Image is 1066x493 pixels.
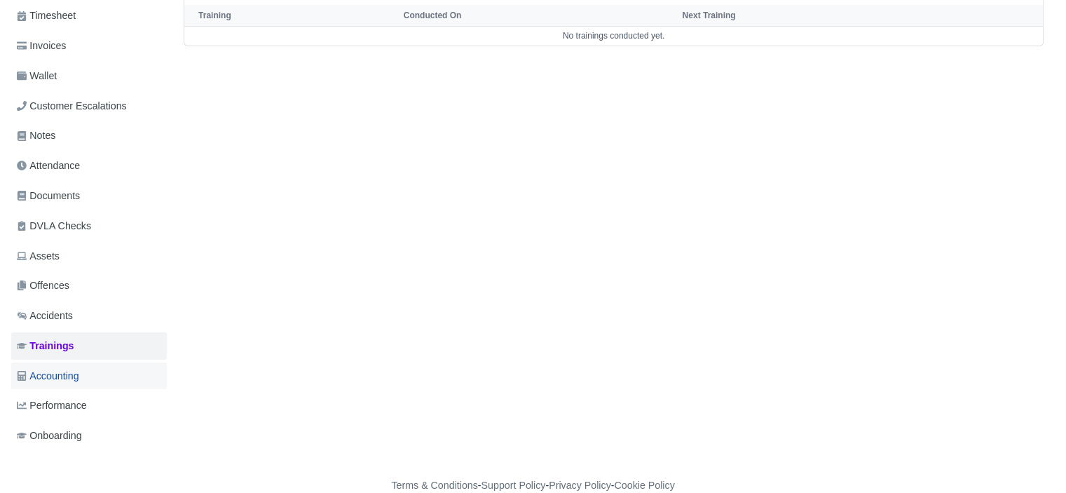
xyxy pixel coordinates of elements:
th: Next Training [678,5,937,26]
span: Accidents [17,308,73,324]
span: Timesheet [17,8,76,24]
span: Notes [17,128,55,144]
span: Onboarding [17,428,82,444]
span: Performance [17,398,87,414]
a: Terms & Conditions [391,480,477,491]
a: Assets [11,243,167,270]
span: Documents [17,188,80,204]
a: Wallet [11,62,167,90]
a: Support Policy [481,480,546,491]
a: Offences [11,272,167,299]
a: Accounting [11,363,167,390]
span: DVLA Checks [17,218,91,234]
a: Accidents [11,302,167,330]
td: No trainings conducted yet. [184,26,1043,45]
a: Attendance [11,152,167,180]
span: Wallet [17,68,57,84]
th: Conducted On [400,5,679,26]
a: Notes [11,122,167,149]
span: Attendance [17,158,80,174]
a: Trainings [11,332,167,360]
span: Accounting [17,368,79,384]
a: Privacy Policy [549,480,611,491]
a: Invoices [11,32,167,60]
a: Customer Escalations [11,93,167,120]
iframe: Chat Widget [996,426,1066,493]
span: Assets [17,248,60,264]
a: Onboarding [11,422,167,450]
span: Trainings [17,338,74,354]
a: Cookie Policy [614,480,674,491]
a: Timesheet [11,2,167,29]
a: Performance [11,392,167,419]
a: Documents [11,182,167,210]
span: Invoices [17,38,66,54]
a: DVLA Checks [11,212,167,240]
span: Offences [17,278,69,294]
span: Customer Escalations [17,98,127,114]
th: Training [184,5,400,26]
